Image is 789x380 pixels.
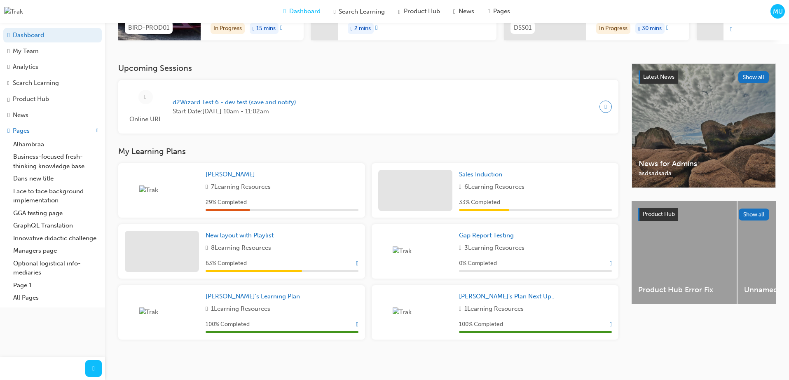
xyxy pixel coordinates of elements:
[391,3,446,19] a: car-iconProduct Hub
[118,147,618,156] h3: My Learning Plans
[459,304,461,314] span: book-icon
[643,73,674,80] span: Latest News
[7,127,9,134] span: pages-icon
[3,28,102,42] a: Dashboard
[256,24,276,33] span: 15 mins
[459,292,558,301] a: [PERSON_NAME]'s Plan Next Up..
[206,243,208,253] span: book-icon
[3,124,102,138] button: Pages
[92,364,94,373] span: prev-icon
[206,293,300,300] span: [PERSON_NAME]'s Learning Plan
[481,3,516,19] a: pages-iconPages
[393,246,438,256] img: Trak
[10,150,102,172] a: Business-focused fresh-thinking knowledge base
[638,208,769,221] a: Product HubShow all
[514,23,531,33] span: DSS01
[356,320,358,329] button: Show Progress
[10,257,102,279] a: Optional logistical info-mediaries
[453,7,455,16] span: news-icon
[277,3,327,19] a: guage-iconDashboard
[139,185,185,195] img: Trak
[3,44,102,59] a: My Team
[459,182,461,192] span: book-icon
[639,159,769,169] span: News for Admins
[459,243,461,253] span: book-icon
[7,31,9,39] span: guage-icon
[375,24,377,31] span: next-icon
[13,47,39,56] div: My Team
[639,70,769,84] a: Latest NewsShow all
[638,285,730,295] span: Product Hub Error Fix
[206,171,255,178] span: [PERSON_NAME]
[610,259,612,268] button: Show Progress
[253,24,255,33] span: duration-icon
[4,7,23,16] img: Trak
[464,182,524,192] span: 6 Learning Resources
[459,320,503,329] span: 100 % Completed
[610,320,612,329] button: Show Progress
[643,211,675,218] span: Product Hub
[211,182,271,192] span: 7 Learning Resources
[206,198,247,207] span: 29 % Completed
[10,279,102,292] a: Page 1
[13,94,49,104] div: Product Hub
[128,23,169,33] span: BIRD-PROD01
[7,79,9,87] span: search-icon
[487,7,489,16] span: pages-icon
[125,115,166,124] span: Online URL
[96,126,98,136] span: up-icon
[211,23,245,34] div: In Progress
[398,7,400,16] span: car-icon
[459,170,506,179] a: Sales Induction
[639,169,769,178] span: asdsadsada
[7,47,9,55] span: people-icon
[206,170,258,179] a: [PERSON_NAME]
[464,304,524,314] span: 1 Learning Resources
[206,304,208,314] span: book-icon
[7,95,9,103] span: car-icon
[206,232,274,239] span: New layout with Playlist
[118,63,618,73] h3: Upcoming Sessions
[206,182,208,192] span: book-icon
[10,219,102,232] a: GraphQL Translation
[139,307,185,317] img: Trak
[738,71,769,83] button: Show all
[10,232,102,245] a: Innovative didactic challenge
[13,62,38,72] div: Analytics
[666,24,668,31] span: next-icon
[632,63,776,188] a: Latest NewsShow allNews for Adminsasdsadsada
[739,209,770,220] button: Show all
[596,23,630,34] div: In Progress
[13,126,30,136] div: Pages
[10,244,102,257] a: Managers page
[10,291,102,304] a: All Pages
[356,321,358,328] span: Show Progress
[283,7,286,16] span: guage-icon
[334,7,336,16] span: search-icon
[3,92,102,106] a: Product Hub
[459,232,514,239] span: Gap Report Testing
[144,92,146,102] span: sessionType_ONLINE_URL-icon
[10,138,102,151] a: Alhambraa
[7,63,9,70] span: chart-icon
[206,320,250,329] span: 100 % Completed
[773,7,783,16] span: MU
[459,293,555,300] span: [PERSON_NAME]'s Plan Next Up..
[393,307,438,317] img: Trak
[610,321,612,328] span: Show Progress
[206,231,277,240] a: New layout with Playlist
[638,24,640,33] span: duration-icon
[459,259,497,268] span: 0 % Completed
[459,231,517,240] a: Gap Report Testing
[10,207,102,220] a: GGA testing page
[610,260,612,267] span: Show Progress
[211,304,270,314] span: 1 Learning Resources
[173,98,296,107] span: d2Wizard Test 6 - dev test (save and notify)
[10,172,102,185] a: Dans new title
[356,260,358,267] span: Show Progress
[632,201,737,304] a: Product Hub Error Fix
[3,26,102,124] button: DashboardMy TeamAnalyticsSearch LearningProduct HubNews
[211,243,271,253] span: 8 Learning Resources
